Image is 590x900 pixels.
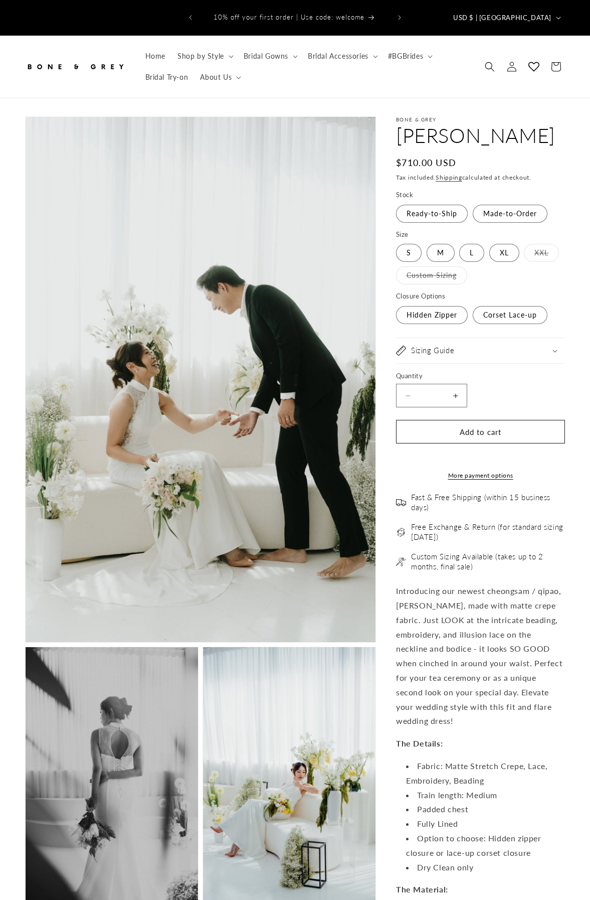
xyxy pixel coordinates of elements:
[388,52,423,61] span: #BGBrides
[524,244,559,262] label: XXL
[396,291,446,302] legend: Closure Options
[489,244,519,262] label: XL
[411,552,565,571] span: Custom Sizing Available (takes up to 2 months, final sale)
[436,174,462,181] a: Shipping
[308,52,368,61] span: Bridal Accessories
[396,338,565,363] summary: Sizing Guide
[25,56,125,78] img: Bone and Grey Bridal
[22,52,129,81] a: Bone and Grey Bridal
[473,205,547,223] label: Made-to-Order
[406,831,565,860] li: Option to choose: Hidden zipper closure or lace-up corset closure
[406,788,565,803] li: Train length: Medium
[396,471,565,480] a: More payment options
[396,156,456,170] span: $710.00 USD
[396,173,565,183] div: Tax included. calculated at checkout.
[177,52,224,61] span: Shop by Style
[396,190,414,200] legend: Stock
[171,46,238,67] summary: Shop by Style
[139,67,194,88] a: Bridal Try-on
[406,817,565,831] li: Fully Lined
[396,884,448,894] strong: The Material:
[396,205,468,223] label: Ready-to-Ship
[388,8,411,27] button: Next announcement
[406,759,565,788] li: Fabric: Matte Stretch Crepe, Lace, Embroidery, Beading
[411,522,565,542] span: Free Exchange & Return (for standard sizing [DATE])
[427,244,455,262] label: M
[396,244,422,262] label: S
[396,306,468,324] label: Hidden Zipper
[396,230,410,240] legend: Size
[453,13,551,23] span: USD $ | [GEOGRAPHIC_DATA]
[396,122,565,148] h1: [PERSON_NAME]
[179,8,202,27] button: Previous announcement
[411,493,565,512] span: Fast & Free Shipping (within 15 business days)
[459,244,484,262] label: L
[396,527,406,537] img: exchange_2.png
[396,557,406,567] img: needle.png
[139,46,171,67] a: Home
[200,73,232,82] span: About Us
[238,46,302,67] summary: Bridal Gowns
[479,56,501,78] summary: Search
[145,73,188,82] span: Bridal Try-on
[396,738,443,748] strong: The Details:
[447,8,565,27] button: USD $ | [GEOGRAPHIC_DATA]
[406,802,565,817] li: Padded chest
[145,52,165,61] span: Home
[214,13,364,21] span: 10% off your first order | Use code: welcome
[473,306,547,324] label: Corset Lace-up
[411,346,454,356] h2: Sizing Guide
[194,67,245,88] summary: About Us
[302,46,382,67] summary: Bridal Accessories
[406,860,565,875] li: Dry Clean only
[382,46,437,67] summary: #BGBrides
[396,116,565,122] p: Bone & Grey
[396,266,467,284] label: Custom Sizing
[396,420,565,443] button: Add to cart
[244,52,288,61] span: Bridal Gowns
[396,371,565,381] label: Quantity
[396,584,565,728] p: Introducing our newest cheongsam / qipao, [PERSON_NAME], made with matte crepe fabric. Just LOOK ...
